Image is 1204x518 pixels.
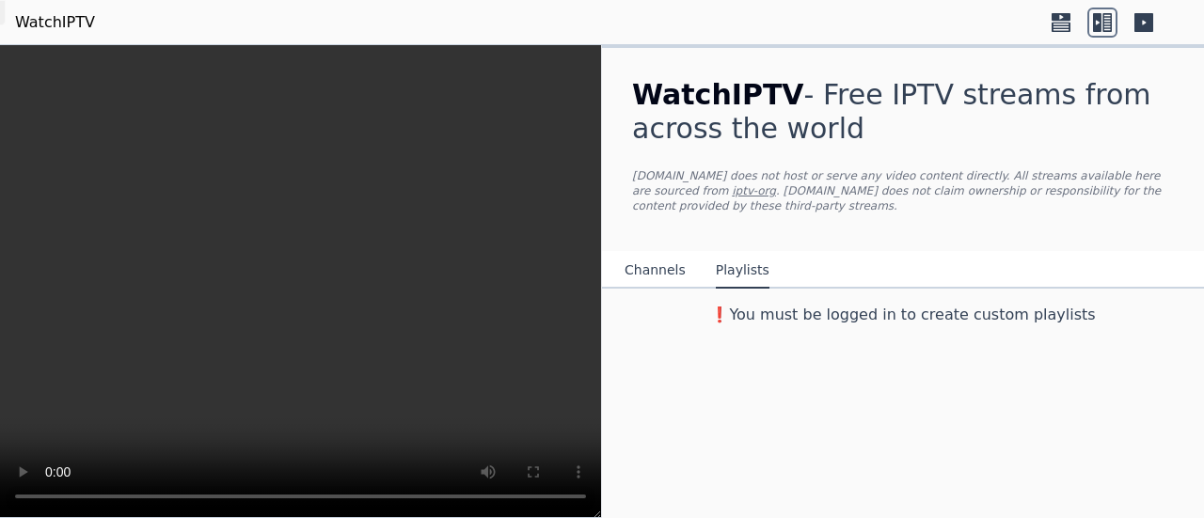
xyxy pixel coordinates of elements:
p: [DOMAIN_NAME] does not host or serve any video content directly. All streams available here are s... [632,168,1174,213]
button: Channels [625,253,686,289]
button: Playlists [716,253,769,289]
h3: ❗️You must be logged in to create custom playlists [602,304,1204,326]
a: WatchIPTV [15,11,95,34]
span: WatchIPTV [632,78,804,111]
a: iptv-org [732,184,776,197]
h1: - Free IPTV streams from across the world [632,78,1174,146]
